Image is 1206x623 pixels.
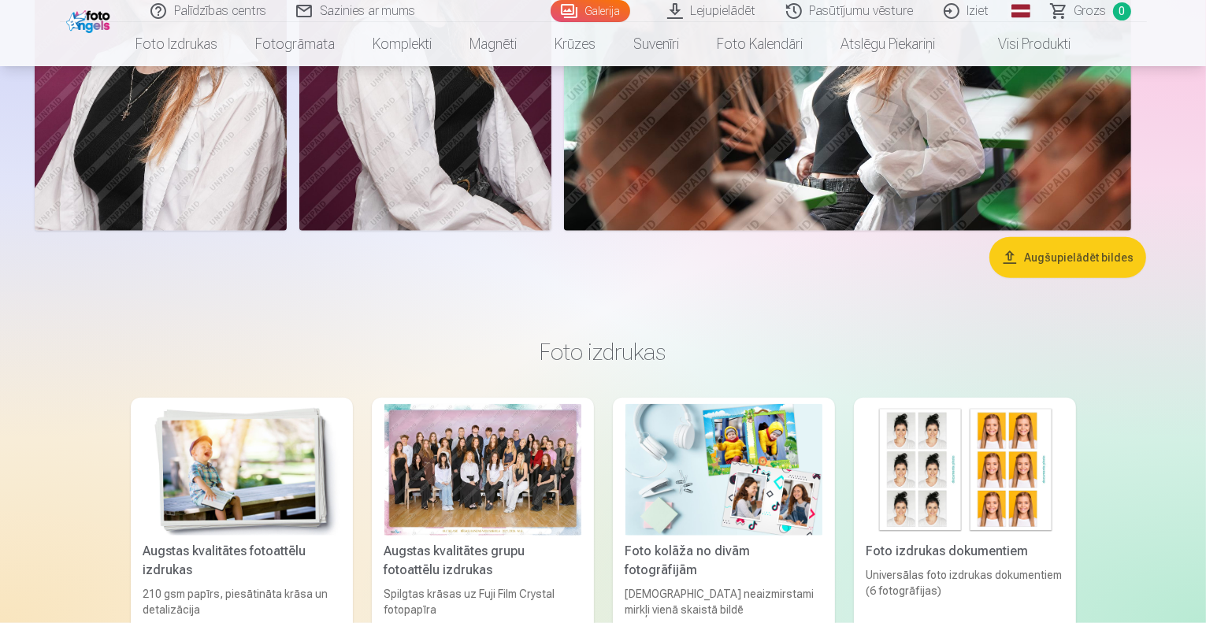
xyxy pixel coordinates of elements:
a: Fotogrāmata [236,22,354,66]
div: Augstas kvalitātes grupu fotoattēlu izdrukas [378,542,588,580]
span: 0 [1113,2,1131,20]
h3: Foto izdrukas [143,338,1063,366]
div: [DEMOGRAPHIC_DATA] neaizmirstami mirkļi vienā skaistā bildē [619,586,829,617]
a: Suvenīri [614,22,698,66]
a: Krūzes [536,22,614,66]
div: Augstas kvalitātes fotoattēlu izdrukas [137,542,347,580]
button: Augšupielādēt bildes [989,237,1146,278]
a: Foto izdrukas [117,22,236,66]
a: Komplekti [354,22,451,66]
img: /fa1 [66,6,114,33]
div: Universālas foto izdrukas dokumentiem (6 fotogrāfijas) [860,567,1070,617]
a: Magnēti [451,22,536,66]
div: 210 gsm papīrs, piesātināta krāsa un detalizācija [137,586,347,617]
a: Atslēgu piekariņi [822,22,954,66]
div: Foto kolāža no divām fotogrāfijām [619,542,829,580]
div: Foto izdrukas dokumentiem [860,542,1070,561]
img: Augstas kvalitātes fotoattēlu izdrukas [143,404,340,536]
a: Visi produkti [954,22,1089,66]
img: Foto kolāža no divām fotogrāfijām [625,404,822,536]
div: Spilgtas krāsas uz Fuji Film Crystal fotopapīra [378,586,588,617]
span: Grozs [1074,2,1107,20]
a: Foto kalendāri [698,22,822,66]
img: Foto izdrukas dokumentiem [866,404,1063,536]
